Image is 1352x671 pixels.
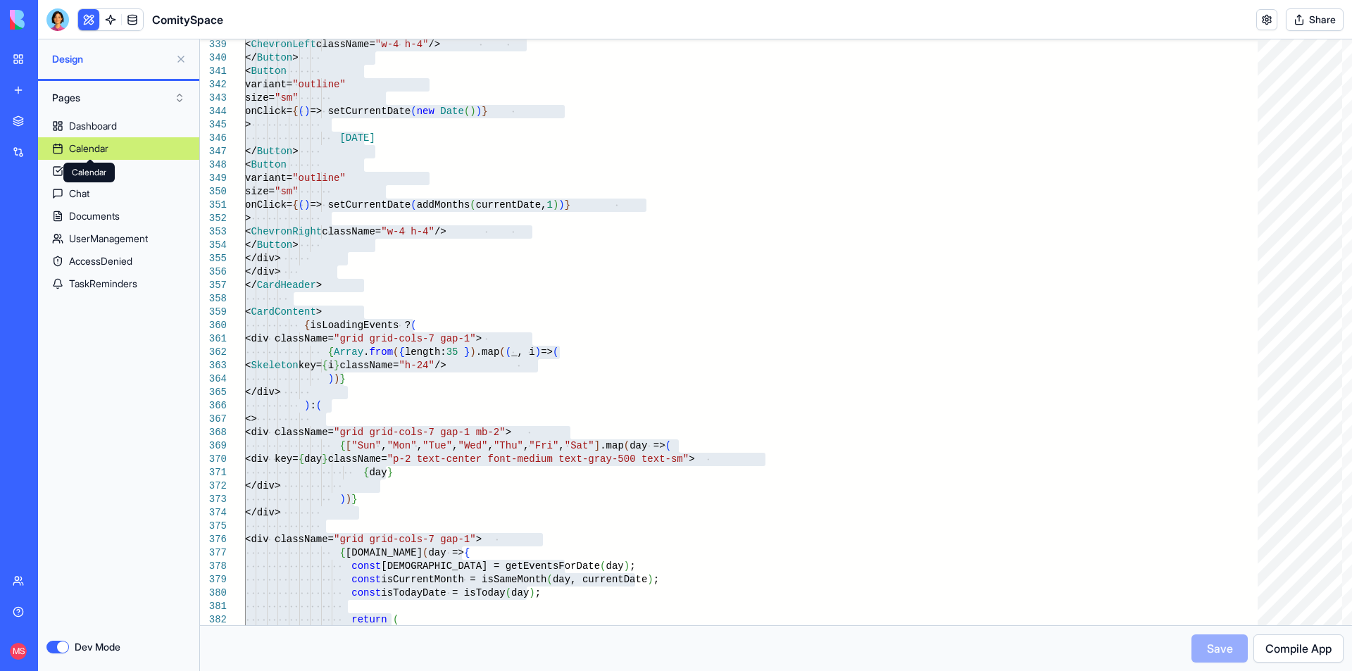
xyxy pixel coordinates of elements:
span: ( [423,547,428,558]
span: isTodayDate = isToday [381,587,505,598]
span: > [316,306,322,318]
span: [DATE] [339,132,375,144]
span: </ [245,280,257,291]
div: 371 [200,466,227,479]
span: , [488,440,494,451]
span: </ [245,239,257,251]
span: const [351,587,381,598]
span: ( [299,106,304,117]
div: TaskReminders [69,277,137,291]
span: } [339,373,345,384]
span: ) [470,106,475,117]
span: length: [405,346,446,358]
span: > [689,453,694,465]
a: AccessDenied [38,250,199,272]
div: 340 [200,51,227,65]
span: ) [647,574,653,585]
span: > [245,213,251,224]
span: ) [334,373,339,384]
span: MS [10,643,27,660]
span: "grid grid-cols-7 gap-1" [334,534,476,545]
span: variant= [245,79,292,90]
span: } [334,360,339,371]
div: 358 [200,292,227,306]
span: day => [428,547,463,558]
div: 343 [200,92,227,105]
span: Button [251,159,286,170]
span: < [245,159,251,170]
span: "Thu" [494,440,523,451]
span: [ [346,440,351,451]
div: 357 [200,279,227,292]
span: "outline" [292,79,346,90]
span: </ [245,146,257,157]
span: ( [411,199,416,211]
div: 344 [200,105,227,118]
span: ( [506,587,511,598]
span: [DOMAIN_NAME] [346,547,423,558]
span: key= [299,360,323,371]
div: 361 [200,332,227,346]
span: => setCurrentDate [310,199,411,211]
div: 356 [200,265,227,279]
span: Compile App [1265,640,1332,657]
div: Dashboard [69,119,117,133]
div: 370 [200,453,227,466]
span: const [351,574,381,585]
span: { [363,467,369,478]
span: } [387,467,393,478]
span: , [417,440,423,451]
div: 379 [200,573,227,587]
span: .map [600,440,624,451]
span: </ [245,52,257,63]
span: { [339,547,345,558]
a: Chat [38,182,199,205]
span: > [292,239,298,251]
span: ) [553,199,558,211]
div: 353 [200,225,227,239]
div: 347 [200,145,227,158]
span: currentDate, [476,199,547,211]
span: day => [630,440,665,451]
span: ) [470,346,475,358]
div: 360 [200,319,227,332]
div: 382 [200,613,227,627]
span: ) [339,494,345,505]
span: size= [245,92,275,104]
span: > [292,52,298,63]
span: <> [245,413,257,425]
span: ChevronLeft [251,39,315,50]
div: 346 [200,132,227,145]
div: 359 [200,306,227,319]
span: ( [547,574,553,585]
span: i [328,360,334,371]
div: 381 [200,600,227,613]
span: ( [470,199,475,211]
span: , [558,440,564,451]
span: ( [393,346,399,358]
img: logo [10,10,97,30]
div: 374 [200,506,227,520]
span: ; [630,560,635,572]
div: 349 [200,172,227,185]
span: [DEMOGRAPHIC_DATA] = getEventsForDate [381,560,600,572]
span: { [464,547,470,558]
span: from [369,346,393,358]
span: < [245,39,251,50]
span: => [541,346,553,358]
span: ) [346,494,351,505]
span: "w-4 h-4" [381,226,434,237]
span: "Fri" [529,440,558,451]
span: "p-2 text-center font-medium text-gray-500 text-sm [387,453,683,465]
span: { [322,360,327,371]
span: } [482,106,487,117]
span: , [381,440,387,451]
span: new [417,106,434,117]
div: 339 [200,38,227,51]
span: </div> [245,387,280,398]
div: 362 [200,346,227,359]
span: { [299,453,304,465]
span: > [316,280,322,291]
span: : [310,400,315,411]
span: , [452,440,458,451]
